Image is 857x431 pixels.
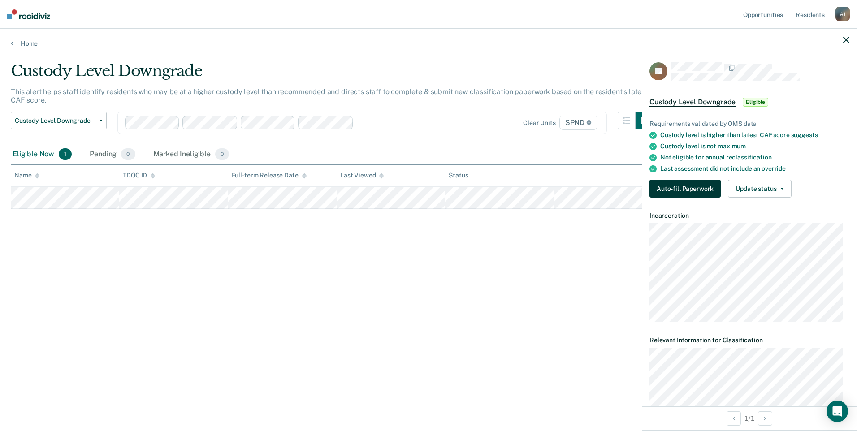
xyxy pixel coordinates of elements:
[649,212,849,220] dt: Incarceration
[660,154,849,161] div: Not eligible for annual
[758,411,772,426] button: Next Opportunity
[232,172,307,179] div: Full-term Release Date
[728,180,791,198] button: Update status
[649,180,721,198] button: Auto-fill Paperwork
[215,148,229,160] span: 0
[649,180,724,198] a: Navigate to form link
[791,131,818,138] span: suggests
[11,39,846,47] a: Home
[727,411,741,426] button: Previous Opportunity
[660,165,849,172] div: Last assessment did not include an
[743,98,768,107] span: Eligible
[835,7,850,21] div: A J
[642,88,857,116] div: Custody Level DowngradeEligible
[649,336,849,344] dt: Relevant Information for Classification
[762,165,786,172] span: override
[15,117,95,125] span: Custody Level Downgrade
[59,148,72,160] span: 1
[7,9,50,19] img: Recidiviz
[649,120,849,128] div: Requirements validated by OMS data
[523,119,556,127] div: Clear units
[151,145,231,164] div: Marked Ineligible
[123,172,155,179] div: TDOC ID
[649,98,736,107] span: Custody Level Downgrade
[449,172,468,179] div: Status
[827,401,848,422] div: Open Intercom Messenger
[340,172,384,179] div: Last Viewed
[14,172,39,179] div: Name
[642,406,857,430] div: 1 / 1
[726,154,772,161] span: reclassification
[559,116,597,130] span: SPND
[660,131,849,139] div: Custody level is higher than latest CAF score
[11,62,654,87] div: Custody Level Downgrade
[88,145,137,164] div: Pending
[660,142,849,150] div: Custody level is not
[11,87,648,104] p: This alert helps staff identify residents who may be at a higher custody level than recommended a...
[11,145,74,164] div: Eligible Now
[718,142,746,150] span: maximum
[121,148,135,160] span: 0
